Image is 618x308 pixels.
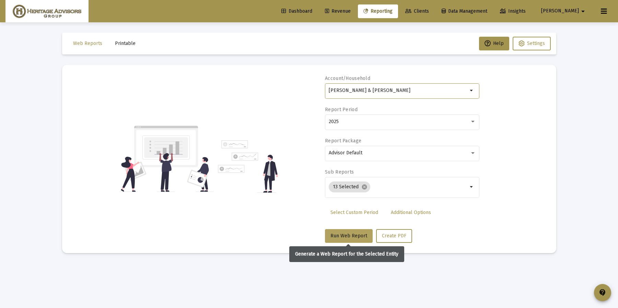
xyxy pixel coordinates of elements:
[527,40,545,46] span: Settings
[382,233,406,239] span: Create PDF
[218,140,278,193] img: reporting-alt
[329,119,339,125] span: 2025
[363,8,393,14] span: Reporting
[325,75,370,81] label: Account/Household
[330,233,367,239] span: Run Web Report
[109,37,141,50] button: Printable
[115,40,136,46] span: Printable
[376,229,412,243] button: Create PDF
[325,8,351,14] span: Revenue
[391,210,431,215] span: Additional Options
[400,4,434,18] a: Clients
[319,4,356,18] a: Revenue
[329,180,468,194] mat-chip-list: Selection
[73,40,102,46] span: Web Reports
[442,8,487,14] span: Data Management
[405,8,429,14] span: Clients
[479,37,509,50] button: Help
[325,169,354,175] label: Sub Reports
[468,86,476,95] mat-icon: arrow_drop_down
[436,4,493,18] a: Data Management
[281,8,312,14] span: Dashboard
[325,138,361,144] label: Report Package
[325,107,358,112] label: Report Period
[329,181,370,192] mat-chip: 13 Selected
[358,4,398,18] a: Reporting
[329,88,468,93] input: Search or select an account or household
[513,37,551,50] button: Settings
[276,4,318,18] a: Dashboard
[533,4,595,18] button: [PERSON_NAME]
[119,125,214,193] img: reporting
[579,4,587,18] mat-icon: arrow_drop_down
[494,4,531,18] a: Insights
[329,150,362,156] span: Advisor Default
[598,288,607,297] mat-icon: contact_support
[330,210,378,215] span: Select Custom Period
[500,8,526,14] span: Insights
[361,184,368,190] mat-icon: cancel
[468,183,476,191] mat-icon: arrow_drop_down
[11,4,83,18] img: Dashboard
[68,37,108,50] button: Web Reports
[485,40,504,46] span: Help
[325,229,373,243] button: Run Web Report
[541,8,579,14] span: [PERSON_NAME]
